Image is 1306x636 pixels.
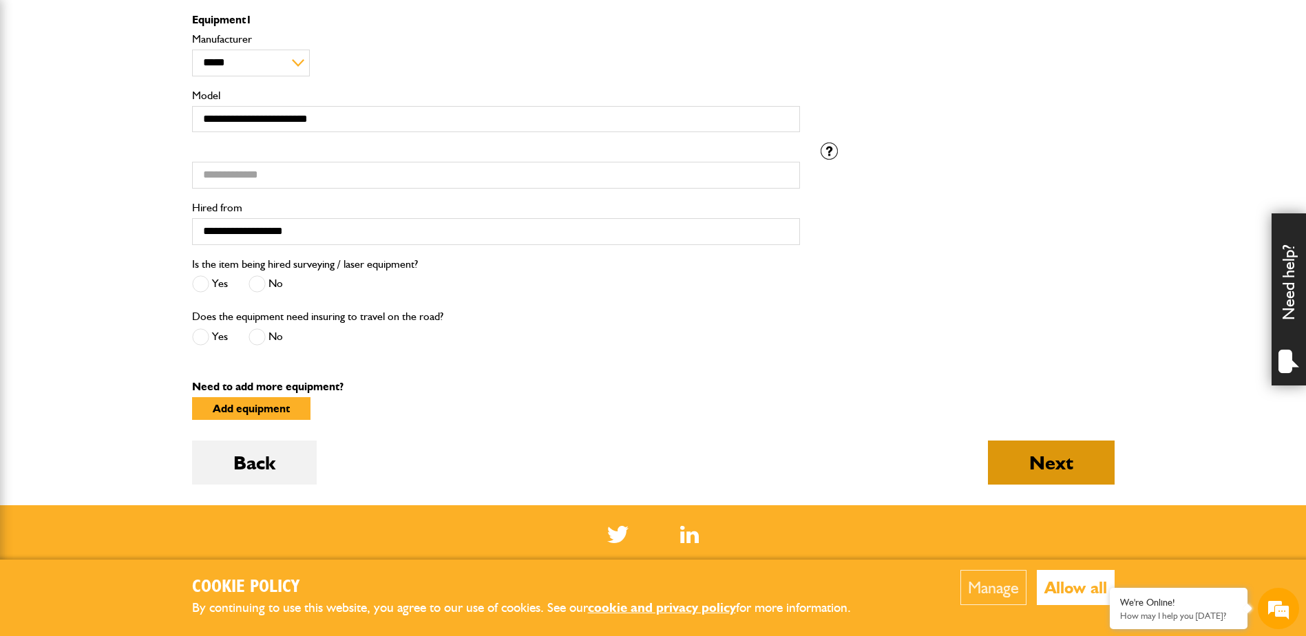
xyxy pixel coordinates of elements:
[192,597,874,619] p: By continuing to use this website, you agree to our use of cookies. See our for more information.
[192,328,228,346] label: Yes
[192,275,228,293] label: Yes
[18,249,251,412] textarea: Type your message and hit 'Enter'
[18,209,251,239] input: Enter your phone number
[23,76,58,96] img: d_20077148190_company_1631870298795_20077148190
[192,259,418,270] label: Is the item being hired surveying / laser equipment?
[680,526,699,543] img: Linked In
[607,526,629,543] img: Twitter
[588,600,736,615] a: cookie and privacy policy
[192,14,800,25] p: Equipment
[1037,570,1115,605] button: Allow all
[192,441,317,485] button: Back
[960,570,1026,605] button: Manage
[192,311,443,322] label: Does the equipment need insuring to travel on the road?
[192,381,1115,392] p: Need to add more equipment?
[1120,597,1237,608] div: We're Online!
[226,7,259,40] div: Minimize live chat window
[988,441,1115,485] button: Next
[192,577,874,598] h2: Cookie Policy
[18,127,251,158] input: Enter your last name
[192,202,800,213] label: Hired from
[187,424,250,443] em: Start Chat
[192,34,800,45] label: Manufacturer
[192,397,310,420] button: Add equipment
[192,90,800,101] label: Model
[18,168,251,198] input: Enter your email address
[249,275,283,293] label: No
[249,328,283,346] label: No
[1272,213,1306,385] div: Need help?
[72,77,231,95] div: Chat with us now
[1120,611,1237,621] p: How may I help you today?
[246,13,252,26] span: 1
[680,526,699,543] a: LinkedIn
